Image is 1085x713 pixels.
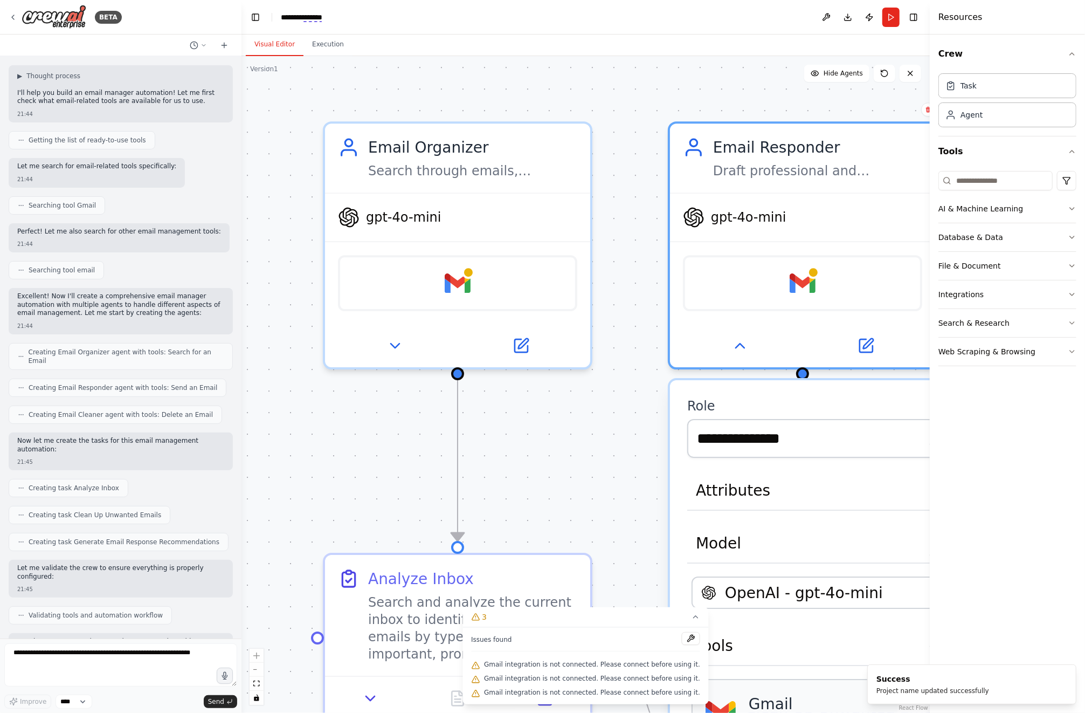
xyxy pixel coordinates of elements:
[713,136,922,158] div: Email Responder
[711,209,786,226] span: gpt-4o-mini
[204,695,237,708] button: Send
[303,33,353,56] button: Execution
[696,532,741,554] span: Model
[250,65,278,73] div: Version 1
[20,697,46,706] span: Improve
[938,136,1076,167] button: Tools
[508,685,582,711] button: Open in side panel
[876,687,989,695] div: Project name updated successfully
[323,121,592,369] div: Email OrganizerSearch through emails, categorize them by importance and type, and provide organiz...
[17,110,224,118] div: 21:44
[938,223,1076,251] button: Database & Data
[445,270,471,296] img: Gmail
[482,612,487,622] span: 3
[412,685,503,711] button: No output available
[938,39,1076,69] button: Crew
[938,203,1023,214] div: AI & Machine Learning
[938,309,1076,337] button: Search & Research
[17,89,224,106] p: I'll help you build an email manager automation! Let me first check what email-related tools are ...
[17,72,80,80] button: ▶Thought process
[246,33,303,56] button: Visual Editor
[790,270,816,296] img: Gmail
[938,232,1003,243] div: Database & Data
[921,102,935,116] button: Delete node
[460,333,582,359] button: Open in side panel
[248,10,263,25] button: Hide left sidebar
[462,607,709,627] button: 3
[29,383,217,392] span: Creating Email Responder agent with tools: Send an Email
[696,635,733,656] span: Tools
[805,333,927,359] button: Open in side panel
[687,524,1080,564] button: Model
[687,626,1080,666] button: Tools
[687,397,1080,415] label: Role
[17,175,176,183] div: 21:44
[29,266,95,275] span: Searching tool email
[938,167,1076,375] div: Tools
[366,209,441,226] span: gpt-4o-mini
[876,674,989,684] div: Success
[217,668,233,684] button: Click to speak your automation idea
[216,39,233,52] button: Start a new chat
[281,12,342,23] nav: breadcrumb
[29,538,219,546] span: Creating task Generate Email Response Recommendations
[17,72,22,80] span: ▶
[960,80,977,91] div: Task
[938,280,1076,308] button: Integrations
[29,511,161,519] span: Creating task Clean Up Unwanted Emails
[17,564,224,581] p: Let me validate the crew to ensure everything is properly configured:
[29,611,163,620] span: Validating tools and automation workflow
[938,338,1076,366] button: Web Scraping & Browsing
[938,195,1076,223] button: AI & Machine Learning
[938,289,984,300] div: Integrations
[250,691,264,705] button: toggle interactivity
[696,479,770,501] span: Attributes
[17,292,224,318] p: Excellent! Now I'll create a comprehensive email manager automation with multiple agents to handl...
[17,322,224,330] div: 21:44
[484,660,700,669] span: Gmail integration is not connected. Please connect before using it.
[4,695,51,709] button: Improve
[938,11,983,24] h4: Resources
[692,577,1075,609] button: OpenAI - gpt-4o-mini
[471,635,512,644] span: Issues found
[824,69,863,78] span: Hide Agents
[484,688,700,697] span: Gmail integration is not connected. Please connect before using it.
[17,240,221,248] div: 21:44
[368,594,577,663] div: Search and analyze the current inbox to identify and categorize emails by type (urgent, important...
[29,201,96,210] span: Searching tool Gmail
[29,410,213,419] span: Creating Email Cleaner agent with tools: Delete an Email
[17,458,224,466] div: 21:45
[368,162,577,180] div: Search through emails, categorize them by importance and type, and provide organized summaries of...
[725,582,883,604] span: OpenAI - gpt-4o-mini
[17,437,224,454] p: Now let me create the tasks for this email management automation:
[938,346,1035,357] div: Web Scraping & Browsing
[29,484,119,492] span: Creating task Analyze Inbox
[906,10,921,25] button: Hide right sidebar
[368,136,577,158] div: Email Organizer
[250,677,264,691] button: fit view
[938,260,1001,271] div: File & Document
[26,72,80,80] span: Thought process
[960,109,983,120] div: Agent
[95,11,122,24] div: BETA
[17,637,224,654] p: Now let me suggest a better project name and provide suggestions:
[29,348,224,365] span: Creating Email Organizer agent with tools: Search for an Email
[938,69,1076,136] div: Crew
[250,663,264,677] button: zoom out
[668,121,937,369] div: Email ResponderDraft professional and appropriate email responses based on the content and contex...
[22,5,86,29] img: Logo
[250,649,264,705] div: React Flow controls
[17,585,224,593] div: 21:45
[687,471,1080,511] button: Attributes
[938,252,1076,280] button: File & Document
[938,318,1010,328] div: Search & Research
[484,674,700,683] span: Gmail integration is not connected. Please connect before using it.
[17,228,221,236] p: Perfect! Let me also search for other email management tools:
[368,568,474,589] div: Analyze Inbox
[17,162,176,171] p: Let me search for email-related tools specifically:
[185,39,211,52] button: Switch to previous chat
[447,380,468,541] g: Edge from 2914a8d1-9217-40fe-8059-a6f0db71a656 to 6c1cf838-f795-4f0b-b214-8f33cd45f5d2
[29,136,146,145] span: Getting the list of ready-to-use tools
[208,697,224,706] span: Send
[713,162,922,180] div: Draft professional and appropriate email responses based on the content and context of incoming e...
